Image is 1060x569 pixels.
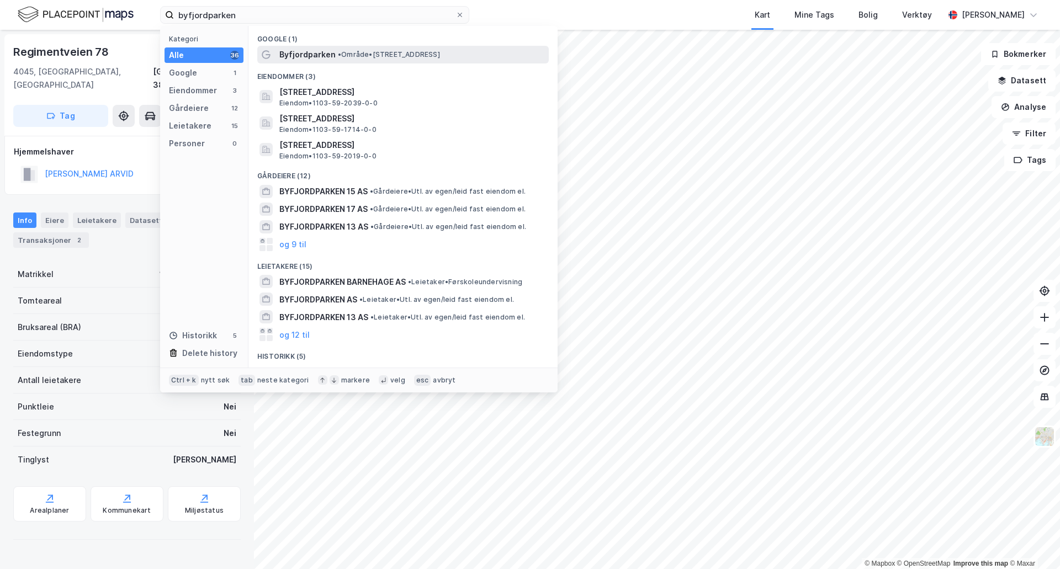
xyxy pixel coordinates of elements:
button: Tag [13,105,108,127]
a: OpenStreetMap [897,560,951,567]
div: Leietakere (15) [248,253,558,273]
span: • [408,278,411,286]
span: [STREET_ADDRESS] [279,365,544,379]
div: 12 [230,104,239,113]
div: Nei [224,427,236,440]
span: BYFJORDPARKEN 13 AS [279,311,368,324]
div: 15 [230,121,239,130]
div: Datasett [125,212,167,228]
div: Historikk (5) [248,343,558,363]
div: esc [414,375,431,386]
span: Byfjordparken [279,48,336,61]
span: BYFJORDPARKEN 15 AS [279,185,368,198]
div: Ctrl + k [169,375,199,386]
div: 0 [230,139,239,148]
span: BYFJORDPARKEN BARNEHAGE AS [279,275,406,289]
button: Analyse [992,96,1056,118]
div: Kontrollprogram for chat [1005,516,1060,569]
div: Bruksareal (BRA) [18,321,81,334]
span: Eiendom • 1103-59-2019-0-0 [279,152,377,161]
span: • [370,222,374,231]
div: Transaksjoner [13,232,89,248]
div: neste kategori [257,376,309,385]
input: Søk på adresse, matrikkel, gårdeiere, leietakere eller personer [174,7,455,23]
div: Arealplaner [30,506,69,515]
span: BYFJORDPARKEN 17 AS [279,203,368,216]
div: Eiendommer (3) [248,63,558,83]
span: Område • [STREET_ADDRESS] [338,50,440,59]
div: Nei [224,400,236,413]
div: tab [239,375,255,386]
div: Leietakere [169,119,211,132]
div: 36 [230,51,239,60]
span: • [338,50,341,59]
div: Mine Tags [794,8,834,22]
div: markere [341,376,370,385]
span: • [370,313,374,321]
div: Kommunekart [103,506,151,515]
div: 5 [230,331,239,340]
div: [PERSON_NAME] [962,8,1025,22]
span: Gårdeiere • Utl. av egen/leid fast eiendom el. [370,205,526,214]
div: Eiendommer [169,84,217,97]
div: Gårdeiere (12) [248,163,558,183]
img: Z [1034,426,1055,447]
div: Bolig [858,8,878,22]
div: Miljøstatus [185,506,224,515]
div: Matrikkel [18,268,54,281]
button: Datasett [988,70,1056,92]
div: Kategori [169,35,243,43]
div: Info [13,212,36,228]
div: Verktøy [902,8,932,22]
div: Eiendomstype [18,347,73,360]
div: Tomteareal [18,294,62,307]
img: logo.f888ab2527a4732fd821a326f86c7f29.svg [18,5,134,24]
div: velg [390,376,405,385]
div: nytt søk [201,376,230,385]
div: Punktleie [18,400,54,413]
div: Google [169,66,197,79]
span: • [359,295,363,304]
span: • [370,205,373,213]
span: Leietaker • Førskoleundervisning [408,278,522,286]
div: Leietakere [73,212,121,228]
div: Personer [169,137,205,150]
div: Hjemmelshaver [14,145,240,158]
button: Bokmerker [981,43,1056,65]
div: Alle [169,49,184,62]
button: og 9 til [279,238,306,251]
div: Delete history [182,347,237,360]
div: Kart [755,8,770,22]
span: BYFJORDPARKEN 13 AS [279,220,368,233]
span: Gårdeiere • Utl. av egen/leid fast eiendom el. [370,187,526,196]
span: [STREET_ADDRESS] [279,86,544,99]
span: BYFJORDPARKEN AS [279,293,357,306]
span: Eiendom • 1103-59-2039-0-0 [279,99,378,108]
div: Festegrunn [18,427,61,440]
span: Eiendom • 1103-59-1714-0-0 [279,125,377,134]
div: Eiere [41,212,68,228]
div: 2 [73,235,84,246]
div: 1103-38-3881-0-0 [160,268,236,281]
div: Gårdeiere [169,102,209,115]
span: Leietaker • Utl. av egen/leid fast eiendom el. [359,295,514,304]
span: Gårdeiere • Utl. av egen/leid fast eiendom el. [370,222,526,231]
div: 1 [230,68,239,77]
button: Tags [1004,149,1056,171]
div: Google (1) [248,26,558,46]
div: Historikk [169,329,217,342]
div: 4045, [GEOGRAPHIC_DATA], [GEOGRAPHIC_DATA] [13,65,153,92]
span: • [370,187,373,195]
a: Mapbox [865,560,895,567]
span: [STREET_ADDRESS] [279,112,544,125]
iframe: Chat Widget [1005,516,1060,569]
div: Antall leietakere [18,374,81,387]
button: Filter [1003,123,1056,145]
div: [GEOGRAPHIC_DATA], 38/3881 [153,65,241,92]
button: og 12 til [279,328,310,341]
div: Regimentveien 78 [13,43,111,61]
div: [PERSON_NAME] [173,453,236,466]
a: Improve this map [953,560,1008,567]
span: [STREET_ADDRESS] [279,139,544,152]
div: Tinglyst [18,453,49,466]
